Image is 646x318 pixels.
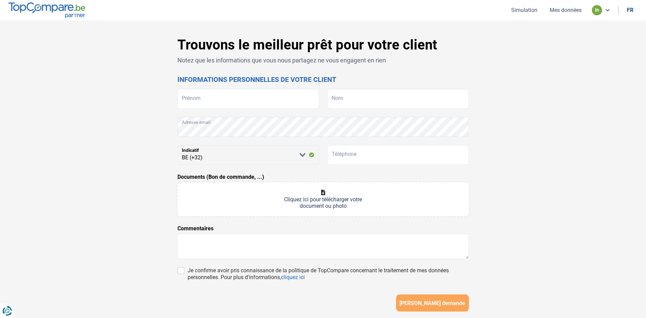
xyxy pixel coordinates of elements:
[396,294,469,312] button: [PERSON_NAME] demande
[592,5,602,15] div: in
[177,145,319,165] select: Indicatif
[177,37,469,53] h1: Trouvons le meilleur prêt pour votre client
[281,274,305,280] a: cliquez ici
[509,6,539,14] button: Simulation
[399,300,465,306] span: [PERSON_NAME] demande
[177,56,469,64] p: Notez que les informations que vous nous partagez ne vous engagent en rien
[9,2,85,18] img: TopCompare.be
[177,225,214,233] label: Commentaires
[188,267,469,281] div: Je confirme avoir pris connaissance de la politique de TopCompare concernant le traitement de mes...
[548,6,584,14] button: Mes données
[177,75,469,84] h2: Informations personnelles de votre client
[627,7,633,13] div: fr
[327,145,469,165] input: 401020304
[177,173,264,181] label: Documents (Bon de commande, ...)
